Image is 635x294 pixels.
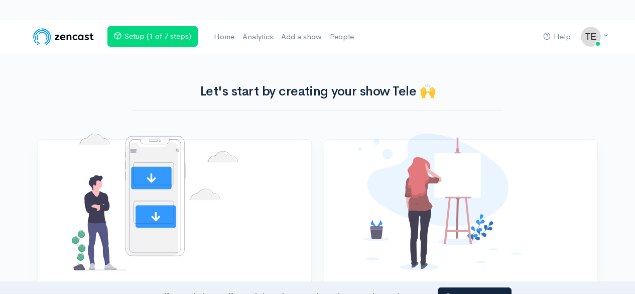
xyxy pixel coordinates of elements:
[581,27,601,47] img: ...
[32,27,95,47] img: ZenCast Logo
[238,26,277,48] a: Analytics
[210,26,238,48] a: Home
[133,84,502,99] h1: Let's start by creating your show Tele 🙌
[326,26,358,48] a: People
[358,134,522,270] img: No shows added
[601,260,625,284] iframe: gist-messenger-bubble-iframe
[72,134,238,270] img: No shows added
[277,26,326,48] a: Add a show
[107,26,198,47] a: Setup (1 of 7 steps)
[539,26,575,48] a: Help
